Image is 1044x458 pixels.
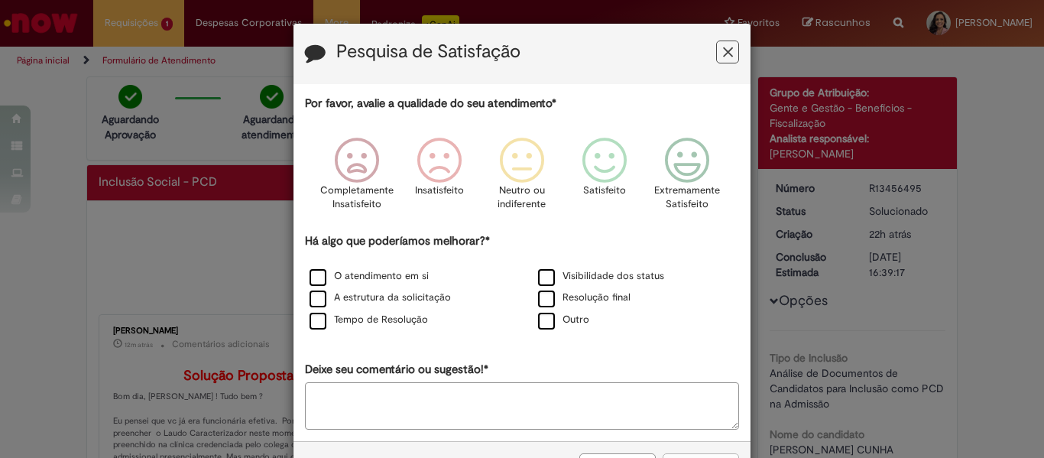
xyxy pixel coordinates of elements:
[538,269,664,284] label: Visibilidade dos status
[305,362,488,378] label: Deixe seu comentário ou sugestão!*
[317,126,395,231] div: Completamente Insatisfeito
[305,233,739,332] div: Há algo que poderíamos melhorar?*
[310,291,451,305] label: A estrutura da solicitação
[400,126,478,231] div: Insatisfeito
[336,42,520,62] label: Pesquisa de Satisfação
[583,184,626,198] p: Satisfeito
[320,184,394,212] p: Completamente Insatisfeito
[538,291,631,305] label: Resolução final
[654,184,720,212] p: Extremamente Satisfeito
[310,313,428,327] label: Tempo de Resolução
[305,96,556,112] label: Por favor, avalie a qualidade do seu atendimento*
[566,126,644,231] div: Satisfeito
[494,184,550,212] p: Neutro ou indiferente
[415,184,464,198] p: Insatisfeito
[483,126,561,231] div: Neutro ou indiferente
[538,313,589,327] label: Outro
[648,126,726,231] div: Extremamente Satisfeito
[310,269,429,284] label: O atendimento em si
